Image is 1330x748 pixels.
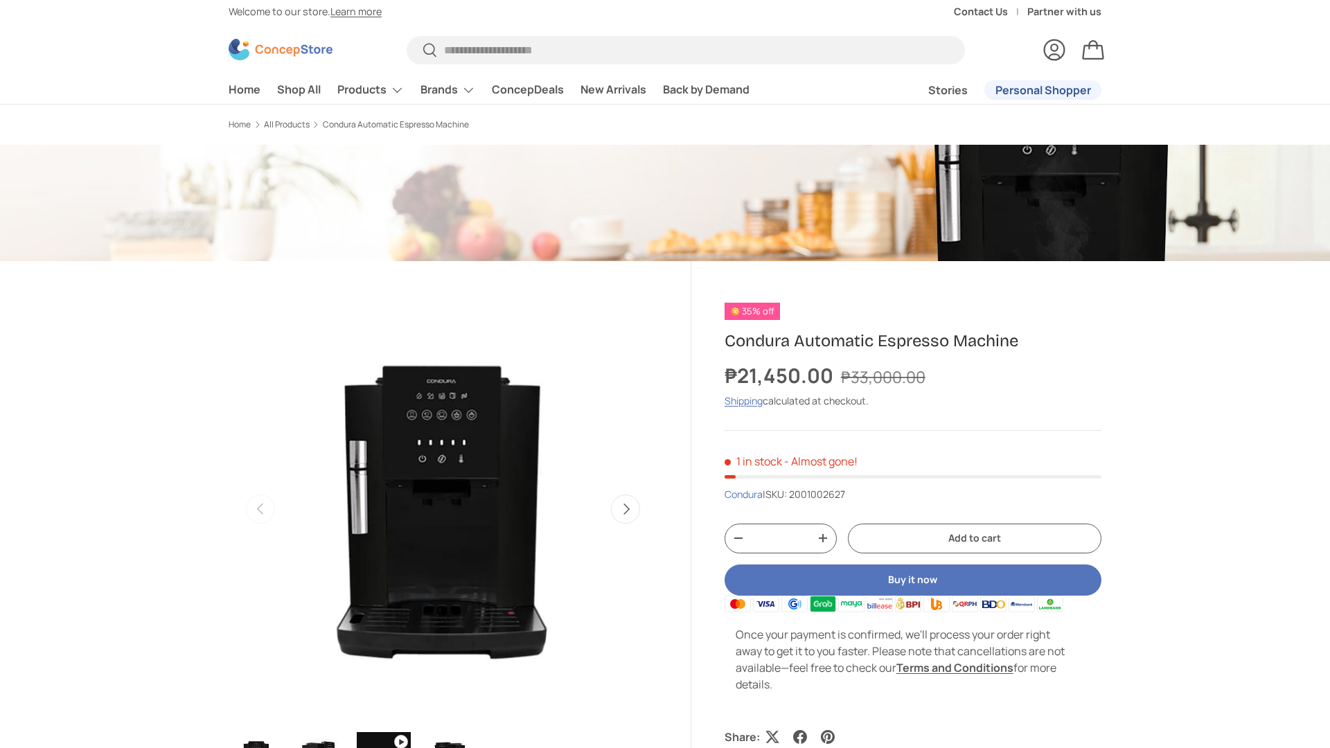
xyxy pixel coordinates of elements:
span: SKU: [765,488,787,501]
a: Learn more [330,5,382,18]
h1: Condura Automatic Espresso Machine [725,330,1101,352]
a: Contact Us [954,4,1027,19]
summary: Products [329,76,412,104]
button: Add to cart [848,524,1101,553]
a: Shop All [277,76,321,103]
a: ConcepDeals [492,76,564,103]
img: bdo [980,596,1007,612]
img: metrobank [1009,596,1035,612]
img: grabpay [810,596,836,612]
a: Personal Shopper [984,80,1101,100]
a: Home [229,76,260,103]
a: Shipping [725,394,763,407]
img: visa [753,596,779,612]
p: - Almost gone! [784,454,858,469]
a: Stories [928,77,968,104]
a: Terms and Conditions [896,660,1013,675]
div: calculated at checkout. [725,393,1101,408]
a: Products [337,76,404,104]
button: Buy it now [725,564,1101,596]
a: Home [229,121,251,129]
img: bpi [895,596,921,612]
s: ₱33,000.00 [841,366,925,388]
img: master [725,596,751,612]
p: Once your payment is confirmed, we'll process your order right away to get it to you faster. Plea... [736,626,1071,693]
p: Share: [725,729,760,745]
p: Welcome to our store. [229,4,382,19]
a: All Products [264,121,310,129]
img: ConcepStore [229,39,332,60]
span: 35% off [725,303,780,320]
a: Back by Demand [663,76,750,103]
img: ubp [923,596,950,612]
img: gcash [781,596,808,612]
summary: Brands [412,76,484,104]
nav: Secondary [895,76,1101,104]
span: | [763,488,845,501]
a: Partner with us [1027,4,1101,19]
a: Condura [725,488,763,501]
nav: Breadcrumbs [229,118,691,131]
img: qrph [952,596,978,612]
img: maya [838,596,864,612]
img: billease [867,596,893,612]
a: New Arrivals [580,76,646,103]
a: Condura Automatic Espresso Machine [323,121,469,129]
nav: Primary [229,76,750,104]
span: 2001002627 [789,488,845,501]
a: Brands [420,76,475,104]
span: 1 in stock [725,454,782,469]
strong: ₱21,450.00 [725,362,837,389]
span: Personal Shopper [995,84,1091,96]
img: landbank [1037,596,1063,612]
